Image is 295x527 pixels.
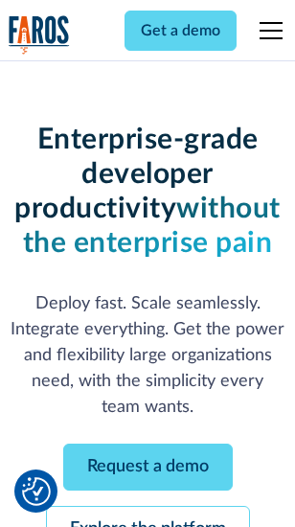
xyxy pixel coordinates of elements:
[125,11,237,51] a: Get a demo
[22,477,51,506] img: Revisit consent button
[248,8,286,54] div: menu
[9,291,286,421] p: Deploy fast. Scale seamlessly. Integrate everything. Get the power and flexibility large organiza...
[9,15,70,55] a: home
[22,477,51,506] button: Cookie Settings
[9,15,70,55] img: Logo of the analytics and reporting company Faros.
[63,444,233,491] a: Request a demo
[14,126,258,223] strong: Enterprise-grade developer productivity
